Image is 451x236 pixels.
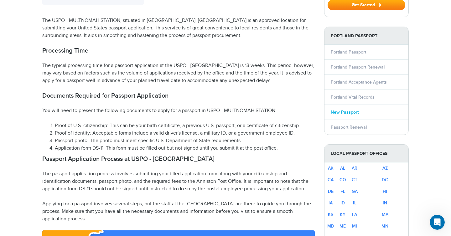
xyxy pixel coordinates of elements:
a: Portland Vital Records [331,95,375,100]
a: Portland Passport [331,49,366,55]
a: MA [382,212,388,217]
li: Proof of identity: Acceptable forms include a valid driver's license, a military ID, or a governm... [55,130,315,137]
a: ID [340,200,345,206]
li: Proof of U.S. citizenship: This can be your birth certificate, a previous U.S. passport, or a cer... [55,122,315,130]
p: You will need to present the following documents to apply for a passport in USPO - MULTNOMAH STAT... [42,107,315,115]
a: DE [328,189,334,194]
p: The USPO - MULTNOMAH STATION, situated in [GEOGRAPHIC_DATA], [GEOGRAPHIC_DATA] is an approved loc... [42,17,315,39]
strong: Portland Passport [324,27,408,45]
a: HI [383,189,387,194]
a: DC [382,177,388,182]
a: IA [329,200,333,206]
h2: Processing Time [42,47,315,54]
p: The typical processing time for a passport application at the USPO - [GEOGRAPHIC_DATA] is 13 week... [42,62,315,85]
a: GA [352,189,358,194]
h2: Documents Required for Passport Application [42,92,315,100]
a: MD [327,223,334,229]
p: The passport application process involves submitting your filled application form along with your... [42,170,315,193]
a: AZ [382,166,388,171]
a: Passport Renewal [331,125,367,130]
a: MN [381,223,388,229]
a: IN [383,200,387,206]
a: CO [340,177,346,182]
p: Applying for a passport involves several steps, but the staff at the [GEOGRAPHIC_DATA] are there ... [42,200,315,223]
a: MI [352,223,357,229]
a: CT [352,177,357,182]
a: FL [340,189,345,194]
a: CA [328,177,334,182]
a: AL [340,166,345,171]
a: IL [353,200,356,206]
li: Application form DS-11: This form must be filled out but not signed until you submit it at the po... [55,145,315,152]
a: Portland Passport Renewal [331,64,385,70]
iframe: Intercom live chat [430,215,445,230]
a: KY [340,212,345,217]
a: AR [352,166,357,171]
a: Get Started [328,2,405,7]
li: Passport photo: The photo must meet specific U.S. Department of State requirements. [55,137,315,145]
strong: Local Passport Offices [324,145,408,162]
a: LA [352,212,357,217]
a: New Passport [331,110,359,115]
a: Portland Acceptance Agents [331,80,387,85]
a: ME [340,223,346,229]
a: AK [328,166,334,171]
a: KS [328,212,333,217]
h2: Passport Application Process at USPO - [GEOGRAPHIC_DATA] [42,155,315,163]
